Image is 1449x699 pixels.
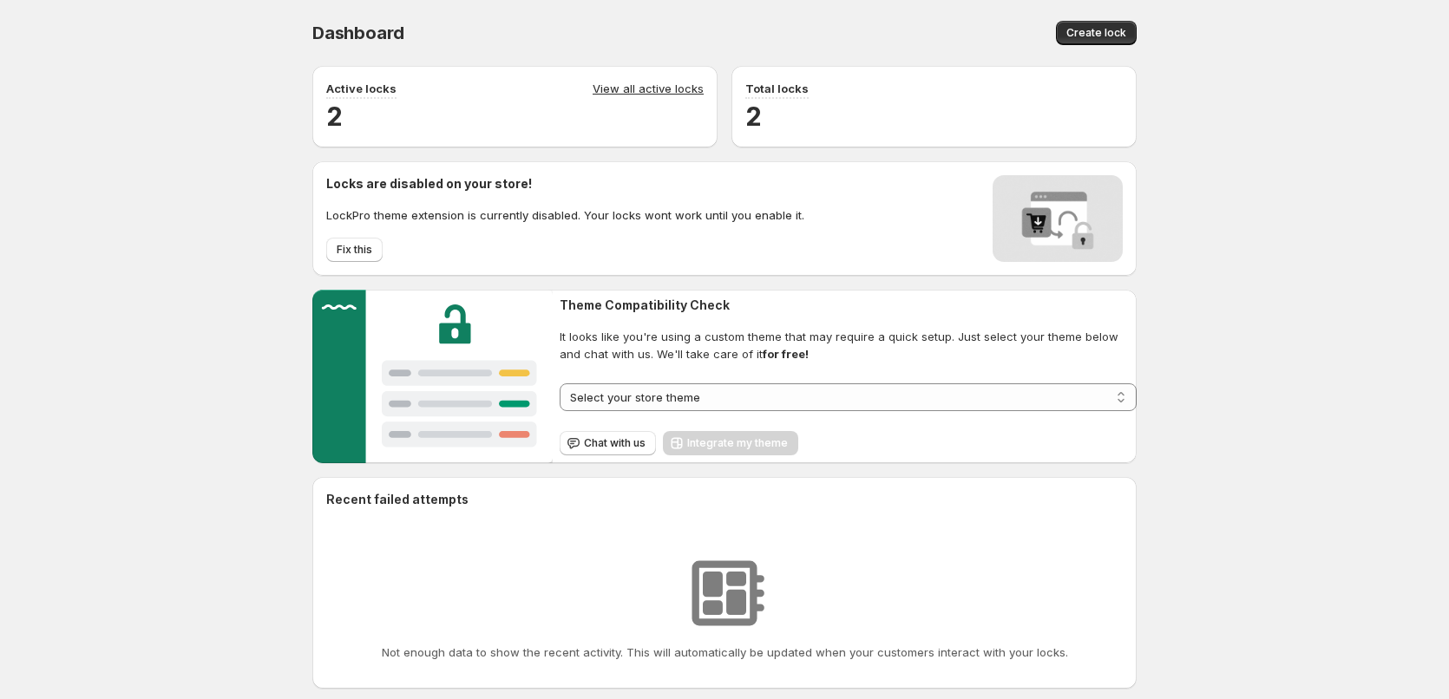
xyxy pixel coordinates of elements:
[312,290,553,463] img: Customer support
[560,431,656,455] button: Chat with us
[326,175,804,193] h2: Locks are disabled on your store!
[745,99,1123,134] h2: 2
[326,80,397,97] p: Active locks
[326,238,383,262] button: Fix this
[1056,21,1137,45] button: Create lock
[382,643,1068,661] p: Not enough data to show the recent activity. This will automatically be updated when your custome...
[337,243,372,257] span: Fix this
[326,491,469,508] h2: Recent failed attempts
[681,550,768,637] img: No resources found
[326,99,704,134] h2: 2
[560,297,1137,314] h2: Theme Compatibility Check
[312,23,404,43] span: Dashboard
[745,80,809,97] p: Total locks
[584,436,646,450] span: Chat with us
[993,175,1123,262] img: Locks disabled
[763,347,809,361] strong: for free!
[560,328,1137,363] span: It looks like you're using a custom theme that may require a quick setup. Just select your theme ...
[593,80,704,99] a: View all active locks
[1066,26,1126,40] span: Create lock
[326,206,804,224] p: LockPro theme extension is currently disabled. Your locks wont work until you enable it.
